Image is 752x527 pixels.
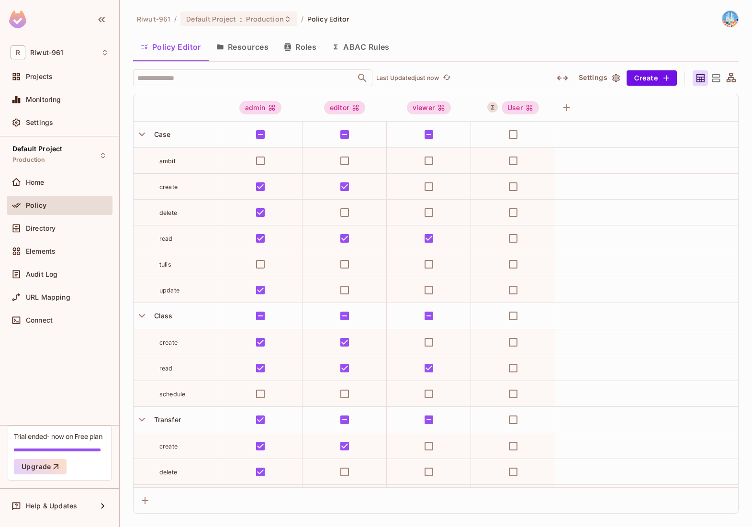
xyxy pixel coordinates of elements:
span: schedule [159,391,185,398]
span: Projects [26,73,53,80]
button: Create [627,70,677,86]
span: Class [150,312,173,320]
button: A User Set is a dynamically conditioned role, grouping users based on real-time criteria. [487,102,498,112]
div: User [502,101,539,114]
span: Help & Updates [26,502,77,510]
span: Default Project [186,14,236,23]
span: create [159,443,178,450]
button: Policy Editor [133,35,209,59]
span: Production [12,156,45,164]
span: read [159,235,173,242]
span: URL Mapping [26,293,70,301]
span: Transfer [150,415,181,424]
span: : [239,15,243,23]
span: Workspace: Riwut-961 [30,49,63,56]
span: Policy [26,202,46,209]
span: Default Project [12,145,62,153]
span: refresh [443,73,451,83]
span: read [159,365,173,372]
span: delete [159,209,177,216]
li: / [174,14,177,23]
button: Resources [209,35,276,59]
span: tulis [159,261,171,268]
button: Settings [575,70,623,86]
span: Audit Log [26,270,57,278]
button: Upgrade [14,459,67,474]
li: / [301,14,303,23]
p: Last Updated just now [376,74,439,82]
div: admin [239,101,281,114]
span: Elements [26,247,56,255]
span: R [11,45,25,59]
span: Settings [26,119,53,126]
span: Case [150,130,171,138]
span: update [159,287,180,294]
span: ambil [159,157,175,165]
button: Roles [276,35,324,59]
span: the active workspace [137,14,170,23]
button: refresh [441,72,452,84]
button: ABAC Rules [324,35,397,59]
div: Trial ended- now on Free plan [14,432,102,441]
img: Riwut [722,11,738,27]
span: delete [159,469,177,476]
span: Production [246,14,283,23]
span: Home [26,179,45,186]
span: Directory [26,224,56,232]
span: Policy Editor [307,14,349,23]
span: Click to refresh data [439,72,452,84]
span: Monitoring [26,96,61,103]
span: create [159,183,178,191]
button: Open [356,71,369,85]
div: editor [324,101,365,114]
div: viewer [407,101,451,114]
span: create [159,339,178,346]
span: Connect [26,316,53,324]
img: SReyMgAAAABJRU5ErkJggg== [9,11,26,28]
